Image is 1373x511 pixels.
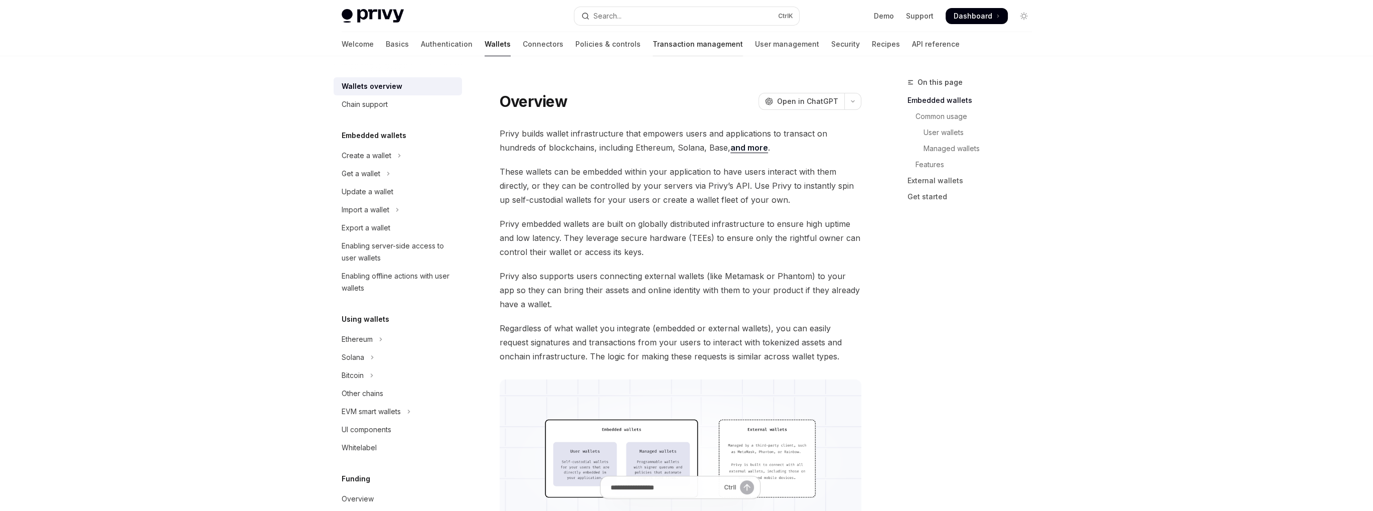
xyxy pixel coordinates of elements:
[907,124,1040,141] a: User wallets
[777,96,838,106] span: Open in ChatGPT
[334,385,462,403] a: Other chains
[342,32,374,56] a: Welcome
[831,32,860,56] a: Security
[342,98,388,110] div: Chain support
[342,388,383,400] div: Other chains
[500,92,567,110] h1: Overview
[334,421,462,439] a: UI components
[574,7,799,25] button: Open search
[334,77,462,95] a: Wallets overview
[575,32,641,56] a: Policies & controls
[906,11,934,21] a: Support
[421,32,473,56] a: Authentication
[907,189,1040,205] a: Get started
[342,222,390,234] div: Export a wallet
[740,480,754,494] button: Send message
[334,403,462,421] button: Toggle EVM smart wallets section
[342,424,391,436] div: UI components
[1016,8,1032,24] button: Toggle dark mode
[593,10,622,22] div: Search...
[755,32,819,56] a: User management
[342,442,377,454] div: Whitelabel
[342,80,402,92] div: Wallets overview
[342,240,456,264] div: Enabling server-side access to user wallets
[334,348,462,366] button: Toggle Solana section
[334,201,462,219] button: Toggle Import a wallet section
[342,150,391,162] div: Create a wallet
[653,32,743,56] a: Transaction management
[907,173,1040,189] a: External wallets
[500,217,861,259] span: Privy embedded wallets are built on globally distributed infrastructure to ensure high uptime and...
[334,147,462,165] button: Toggle Create a wallet section
[342,313,389,325] h5: Using wallets
[386,32,409,56] a: Basics
[342,204,389,216] div: Import a wallet
[874,11,894,21] a: Demo
[334,237,462,267] a: Enabling server-side access to user wallets
[778,12,793,20] span: Ctrl K
[334,490,462,508] a: Overview
[342,406,401,418] div: EVM smart wallets
[342,9,404,23] img: light logo
[334,267,462,297] a: Enabling offline actions with user wallets
[500,269,861,311] span: Privy also supports users connecting external wallets (like Metamask or Phantom) to your app so t...
[334,219,462,237] a: Export a wallet
[907,92,1040,108] a: Embedded wallets
[334,330,462,348] button: Toggle Ethereum section
[730,143,768,153] a: and more
[342,473,370,485] h5: Funding
[342,333,373,345] div: Ethereum
[611,476,720,498] input: Ask a question...
[334,183,462,201] a: Update a wallet
[907,157,1040,173] a: Features
[342,186,393,198] div: Update a wallet
[342,493,374,505] div: Overview
[342,130,406,142] h5: Embedded wallets
[334,95,462,113] a: Chain support
[334,366,462,385] button: Toggle Bitcoin section
[523,32,563,56] a: Connectors
[918,76,963,88] span: On this page
[954,11,992,21] span: Dashboard
[500,321,861,363] span: Regardless of what wallet you integrate (embedded or external wallets), you can easily request si...
[342,168,380,180] div: Get a wallet
[758,93,844,110] button: Open in ChatGPT
[334,439,462,457] a: Whitelabel
[907,141,1040,157] a: Managed wallets
[907,108,1040,124] a: Common usage
[485,32,511,56] a: Wallets
[342,270,456,294] div: Enabling offline actions with user wallets
[500,165,861,207] span: These wallets can be embedded within your application to have users interact with them directly, ...
[342,351,364,363] div: Solana
[342,369,364,381] div: Bitcoin
[500,126,861,155] span: Privy builds wallet infrastructure that empowers users and applications to transact on hundreds o...
[912,32,960,56] a: API reference
[334,165,462,183] button: Toggle Get a wallet section
[946,8,1008,24] a: Dashboard
[872,32,900,56] a: Recipes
